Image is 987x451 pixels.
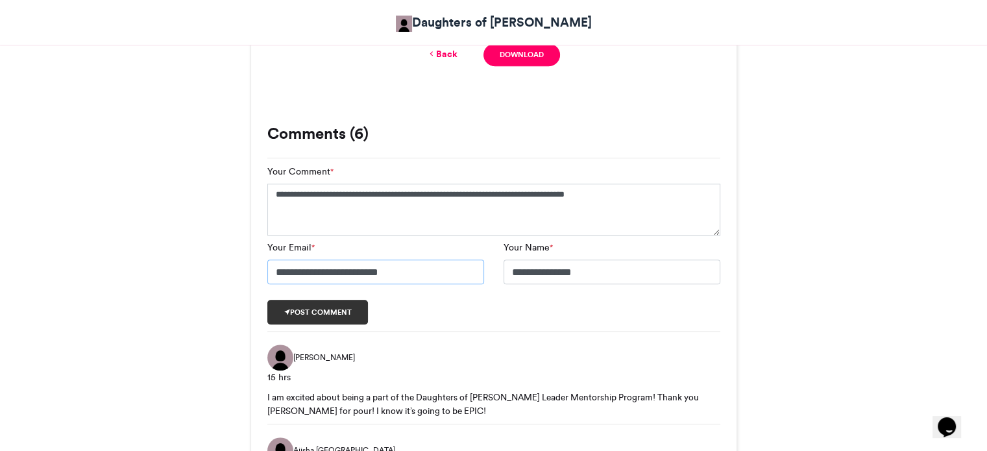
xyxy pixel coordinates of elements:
[267,126,720,141] h3: Comments (6)
[396,13,592,32] a: Daughters of [PERSON_NAME]
[427,47,457,61] a: Back
[396,16,412,32] img: Allison Mahon
[267,241,315,254] label: Your Email
[483,43,559,66] a: Download
[293,352,355,363] span: [PERSON_NAME]
[267,165,334,178] label: Your Comment
[932,399,974,438] iframe: chat widget
[267,371,720,384] div: 15 hrs
[267,300,369,324] button: Post comment
[267,391,720,417] div: I am excited about being a part of the Daughters of [PERSON_NAME] Leader Mentorship Program! Than...
[504,241,553,254] label: Your Name
[267,345,293,371] img: Marian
